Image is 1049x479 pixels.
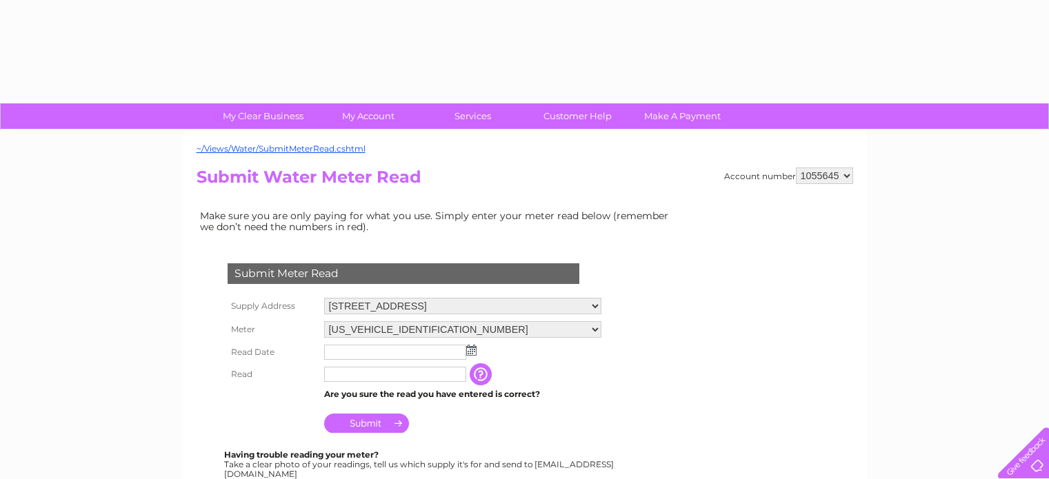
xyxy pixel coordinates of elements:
td: Make sure you are only paying for what you use. Simply enter your meter read below (remember we d... [197,207,679,236]
th: Read Date [224,341,321,363]
div: Account number [724,167,853,184]
a: Make A Payment [626,103,739,129]
a: My Account [311,103,425,129]
b: Having trouble reading your meter? [224,449,379,460]
div: Take a clear photo of your readings, tell us which supply it's for and send to [EMAIL_ADDRESS][DO... [224,450,616,478]
th: Supply Address [224,294,321,318]
img: ... [466,345,477,356]
input: Information [470,363,494,385]
input: Submit [324,414,409,433]
a: ~/Views/Water/SubmitMeterRead.cshtml [197,143,366,154]
a: My Clear Business [206,103,320,129]
h2: Submit Water Meter Read [197,167,853,194]
td: Are you sure the read you have entered is correct? [321,385,605,403]
div: Submit Meter Read [228,263,579,284]
th: Meter [224,318,321,341]
a: Customer Help [521,103,635,129]
th: Read [224,363,321,385]
a: Services [416,103,530,129]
